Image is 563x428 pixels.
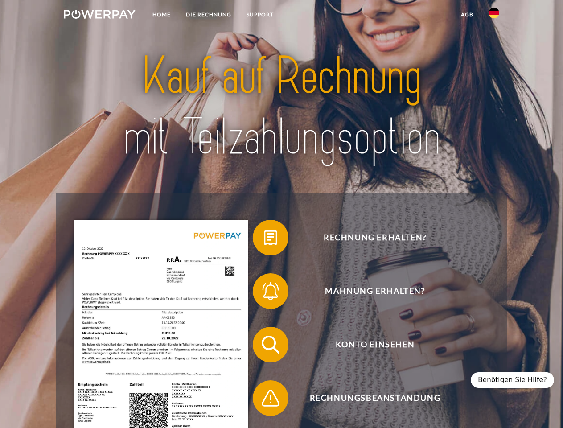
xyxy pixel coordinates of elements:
img: de [489,8,499,18]
button: Konto einsehen [253,327,485,362]
img: qb_bill.svg [259,226,282,249]
img: qb_bell.svg [259,280,282,302]
img: qb_warning.svg [259,387,282,409]
img: logo-powerpay-white.svg [64,10,136,19]
button: Rechnung erhalten? [253,220,485,255]
button: Mahnung erhalten? [253,273,485,309]
a: agb [453,7,481,23]
img: title-powerpay_de.svg [85,43,478,171]
span: Rechnung erhalten? [266,220,484,255]
button: Rechnungsbeanstandung [253,380,485,416]
span: Konto einsehen [266,327,484,362]
a: SUPPORT [239,7,281,23]
span: Rechnungsbeanstandung [266,380,484,416]
div: Benötigen Sie Hilfe? [471,372,554,388]
a: DIE RECHNUNG [178,7,239,23]
a: Home [145,7,178,23]
span: Mahnung erhalten? [266,273,484,309]
img: qb_search.svg [259,333,282,356]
